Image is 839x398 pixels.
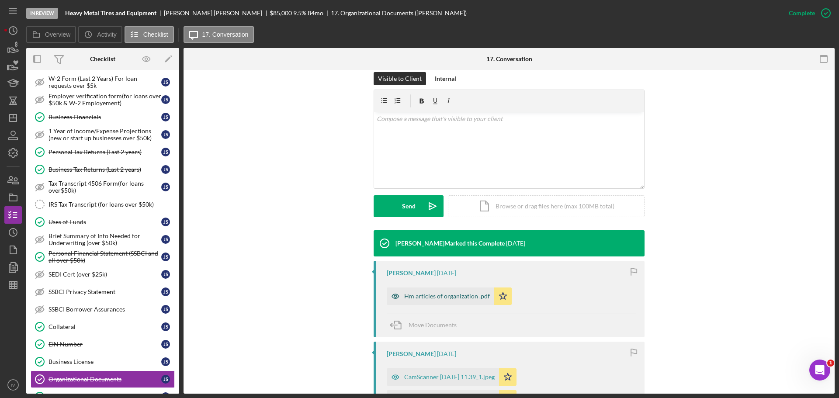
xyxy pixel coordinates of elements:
div: Personal Financial Statement (SSBCI and all over $50k) [49,250,161,264]
div: 17. Conversation [486,55,532,62]
div: J S [161,235,170,244]
div: Send [402,195,416,217]
div: SEDI Cert (over $25k) [49,271,161,278]
div: Personal Tax Returns (Last 2 years) [49,149,161,156]
a: Uses of FundsJS [31,213,175,231]
div: EIN Number [49,341,161,348]
b: Heavy Metal Tires and Equipment [65,10,156,17]
div: J S [161,253,170,261]
div: [PERSON_NAME] [PERSON_NAME] [164,10,270,17]
div: W-2 Form (Last 2 Years) For loan requests over $5k [49,75,161,89]
a: 1 Year of Income/Expense Projections (new or start up businesses over $50k)JS [31,126,175,143]
a: IRS Tax Transcript (for loans over $50k) [31,196,175,213]
div: Organizational Documents [49,376,161,383]
button: Checklist [125,26,174,43]
div: [PERSON_NAME] Marked this Complete [395,240,505,247]
a: SEDI Cert (over $25k)JS [31,266,175,283]
label: Overview [45,31,70,38]
div: SSBCI Borrower Assurances [49,306,161,313]
div: J S [161,130,170,139]
div: J S [161,218,170,226]
div: Uses of Funds [49,218,161,225]
time: 2025-09-11 16:44 [437,270,456,277]
span: Move Documents [409,321,457,329]
time: 2025-09-11 19:37 [506,240,525,247]
button: Move Documents [387,314,465,336]
label: Checklist [143,31,168,38]
div: Business Tax Returns (Last 2 years) [49,166,161,173]
button: IV [4,376,22,394]
div: J S [161,357,170,366]
div: IRS Tax Transcript (for loans over $50k) [49,201,174,208]
div: J S [161,183,170,191]
a: Business LicenseJS [31,353,175,370]
a: Business Tax Returns (Last 2 years)JS [31,161,175,178]
label: Activity [97,31,116,38]
a: Brief Summary of Info Needed for Underwriting (over $50k)JS [31,231,175,248]
div: 84 mo [308,10,323,17]
div: Business Financials [49,114,161,121]
div: Brief Summary of Info Needed for Underwriting (over $50k) [49,232,161,246]
div: J S [161,322,170,331]
div: J S [161,305,170,314]
div: In Review [26,8,58,19]
div: Employer verification form(for loans over $50k & W-2 Employement) [49,93,161,107]
div: J S [161,78,170,87]
button: Activity [78,26,122,43]
a: Business FinancialsJS [31,108,175,126]
div: Tax Transcript 4506 Form(for loans over$50k) [49,180,161,194]
a: Employer verification form(for loans over $50k & W-2 Employement)JS [31,91,175,108]
label: 17. Conversation [202,31,249,38]
div: Collateral [49,323,161,330]
button: 17. Conversation [184,26,254,43]
div: Hm articles of organization .pdf [404,293,490,300]
a: Personal Financial Statement (SSBCI and all over $50k)JS [31,248,175,266]
div: Checklist [90,55,115,62]
a: CollateralJS [31,318,175,336]
iframe: Intercom live chat [809,360,830,381]
div: J S [161,165,170,174]
div: [PERSON_NAME] [387,350,436,357]
button: CamScanner [DATE] 11.39_1.jpeg [387,368,517,386]
div: 17. Organizational Documents ([PERSON_NAME]) [331,10,467,17]
span: $85,000 [270,9,292,17]
span: 1 [827,360,834,367]
a: W-2 Form (Last 2 Years) For loan requests over $5kJS [31,73,175,91]
button: Hm articles of organization .pdf [387,287,512,305]
div: J S [161,113,170,121]
a: SSBCI Borrower AssurancesJS [31,301,175,318]
div: J S [161,375,170,384]
a: Tax Transcript 4506 Form(for loans over$50k)JS [31,178,175,196]
div: J S [161,287,170,296]
div: Internal [435,72,456,85]
div: J S [161,270,170,279]
button: Internal [430,72,461,85]
div: CamScanner [DATE] 11.39_1.jpeg [404,374,495,381]
a: SSBCI Privacy StatementJS [31,283,175,301]
button: Visible to Client [374,72,426,85]
div: Complete [789,4,815,22]
div: [PERSON_NAME] [387,270,436,277]
div: Business License [49,358,161,365]
a: Personal Tax Returns (Last 2 years)JS [31,143,175,161]
div: J S [161,340,170,349]
div: 1 Year of Income/Expense Projections (new or start up businesses over $50k) [49,128,161,142]
div: J S [161,95,170,104]
div: J S [161,148,170,156]
div: SSBCI Privacy Statement [49,288,161,295]
div: 9.5 % [293,10,306,17]
button: Complete [780,4,835,22]
a: EIN NumberJS [31,336,175,353]
div: Visible to Client [378,72,422,85]
button: Overview [26,26,76,43]
button: Send [374,195,444,217]
a: Organizational DocumentsJS [31,370,175,388]
time: 2025-09-11 16:42 [437,350,456,357]
text: IV [11,383,15,388]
